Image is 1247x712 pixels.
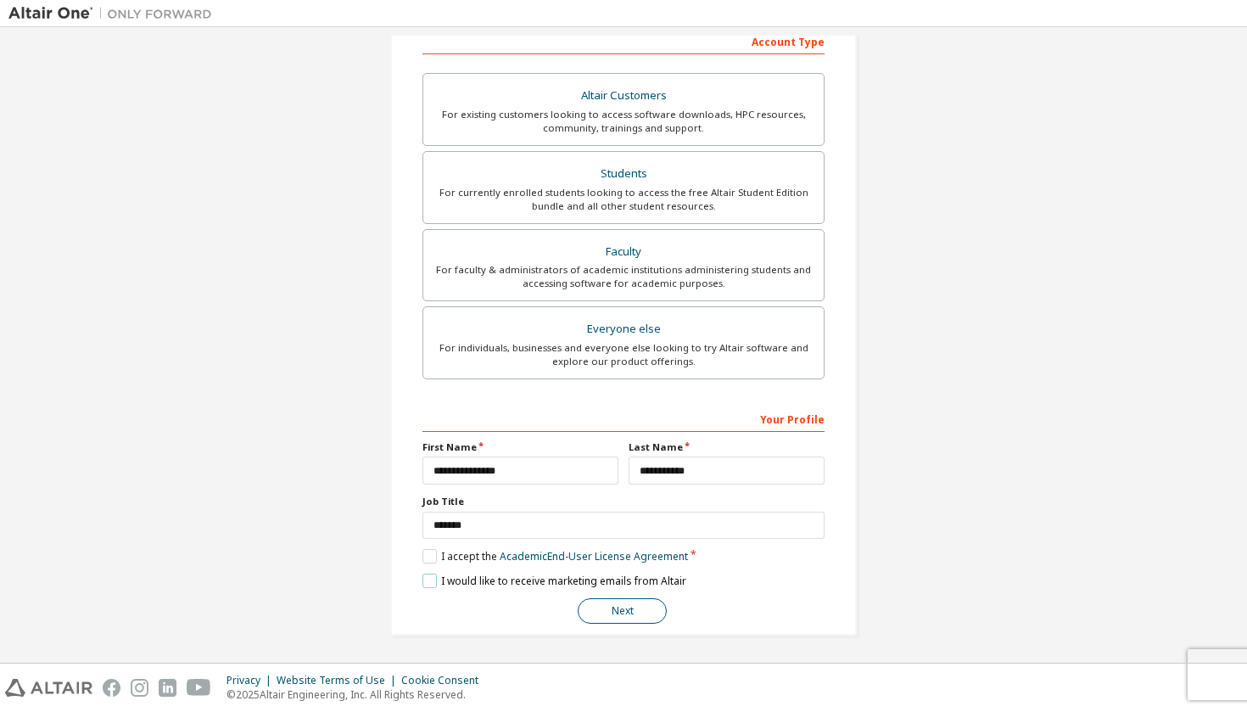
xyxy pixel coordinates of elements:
img: instagram.svg [131,679,148,697]
div: Account Type [422,27,825,54]
div: For individuals, businesses and everyone else looking to try Altair software and explore our prod... [433,341,814,368]
img: youtube.svg [187,679,211,697]
label: I accept the [422,549,688,563]
img: facebook.svg [103,679,120,697]
label: I would like to receive marketing emails from Altair [422,574,686,588]
a: Academic End-User License Agreement [500,549,688,563]
div: For currently enrolled students looking to access the free Altair Student Edition bundle and all ... [433,186,814,213]
div: Your Profile [422,405,825,432]
div: Altair Customers [433,84,814,108]
label: Job Title [422,495,825,508]
div: For existing customers looking to access software downloads, HPC resources, community, trainings ... [433,108,814,135]
p: © 2025 Altair Engineering, Inc. All Rights Reserved. [226,687,489,702]
button: Next [578,598,667,624]
div: Students [433,162,814,186]
img: linkedin.svg [159,679,176,697]
img: altair_logo.svg [5,679,92,697]
div: Everyone else [433,317,814,341]
div: For faculty & administrators of academic institutions administering students and accessing softwa... [433,263,814,290]
label: Last Name [629,440,825,454]
div: Cookie Consent [401,674,489,687]
div: Faculty [433,240,814,264]
label: First Name [422,440,618,454]
div: Website Terms of Use [277,674,401,687]
div: Privacy [226,674,277,687]
img: Altair One [8,5,221,22]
